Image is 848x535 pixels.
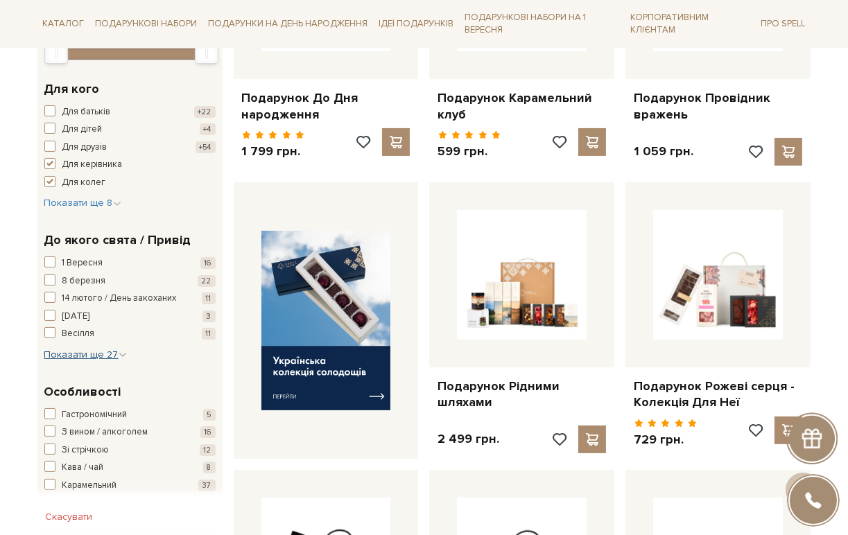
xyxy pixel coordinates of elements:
[194,106,216,118] span: +22
[202,310,216,322] span: 3
[62,141,107,155] span: Для друзів
[438,143,501,159] p: 599 грн.
[44,408,216,422] button: Гастрономічний 5
[202,292,216,304] span: 11
[195,44,218,64] div: Max
[90,13,203,35] span: Подарункові набори
[242,143,305,159] p: 1 799 грн.
[62,310,90,324] span: [DATE]
[438,378,606,411] a: Подарунок Рідними шляхами
[44,44,68,64] div: Min
[62,158,123,172] span: Для керівника
[44,348,127,362] button: Показати ще 27
[634,90,802,123] a: Подарунок Провідник вражень
[634,432,697,448] p: 729 грн.
[44,274,216,288] button: 8 березня 22
[62,327,95,341] span: Весілля
[44,426,216,439] button: З вином / алкоголем 16
[62,292,177,306] span: 14 лютого / День закоханих
[62,461,104,475] span: Кава / чай
[634,143,693,159] p: 1 059 грн.
[44,158,216,172] button: Для керівника
[44,80,100,98] span: Для кого
[200,426,216,438] span: 16
[44,479,216,493] button: Карамельний 37
[44,123,216,137] button: Для дітей +4
[261,231,391,410] img: banner
[62,479,117,493] span: Карамельний
[62,426,148,439] span: З вином / алкоголем
[62,444,110,457] span: Зі стрічкою
[756,13,811,35] span: Про Spell
[44,231,191,249] span: До якого свята / Привід
[438,90,606,123] a: Подарунок Карамельний клуб
[438,431,499,447] p: 2 499 грн.
[44,461,216,475] button: Кава / чай 8
[44,197,121,209] span: Показати ще 8
[37,506,101,528] button: Скасувати
[44,141,216,155] button: Для друзів +54
[44,383,121,401] span: Особливості
[62,256,103,270] span: 1 Вересня
[203,462,216,473] span: 8
[44,256,216,270] button: 1 Вересня 16
[44,310,216,324] button: [DATE] 3
[44,176,216,190] button: Для колег
[198,275,216,287] span: 22
[37,13,90,35] span: Каталог
[62,105,111,119] span: Для батьків
[460,6,625,42] a: Подарункові набори на 1 Вересня
[200,257,216,269] span: 16
[62,408,128,422] span: Гастрономічний
[62,176,106,190] span: Для колег
[44,292,216,306] button: 14 лютого / День закоханих 11
[203,409,216,421] span: 5
[44,196,121,210] button: Показати ще 8
[62,123,103,137] span: Для дітей
[634,378,802,411] a: Подарунок Рожеві серця - Колекція Для Неї
[44,327,216,341] button: Весілля 11
[203,13,374,35] span: Подарунки на День народження
[44,105,216,119] button: Для батьків +22
[44,444,216,457] button: Зі стрічкою 12
[200,444,216,456] span: 12
[202,328,216,340] span: 11
[62,274,106,288] span: 8 березня
[242,90,410,123] a: Подарунок До Дня народження
[625,6,756,42] a: Корпоративним клієнтам
[200,123,216,135] span: +4
[198,480,216,491] span: 37
[374,13,460,35] span: Ідеї подарунків
[196,141,216,153] span: +54
[44,349,127,360] span: Показати ще 27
